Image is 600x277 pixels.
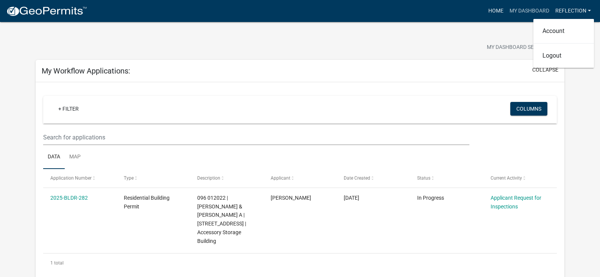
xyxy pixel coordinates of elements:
span: In Progress [417,195,444,201]
datatable-header-cell: Current Activity [483,169,556,187]
div: 1 total [43,254,557,272]
span: Type [124,175,134,181]
datatable-header-cell: Date Created [337,169,410,187]
a: Home [485,4,506,18]
span: 096 012022 | SMITH JAMES C JR & BETTY A | 108 ALEXANDER LAKES DR | Accessory Storage Building [197,195,246,244]
span: 09/18/2025 [344,195,359,201]
span: Residential Building Permit [124,195,170,210]
button: Columns [510,102,547,116]
span: Status [417,175,430,181]
div: Reflection [533,19,594,68]
datatable-header-cell: Type [117,169,190,187]
span: Application Number [50,175,92,181]
span: Date Created [344,175,370,181]
input: Search for applications [43,130,469,145]
button: collapse [532,66,558,74]
a: Applicant Request for Inspections [491,195,541,210]
a: Account [533,22,594,40]
a: Data [43,145,65,169]
span: Current Activity [491,175,522,181]
span: Applicant [271,175,290,181]
datatable-header-cell: Application Number [43,169,117,187]
datatable-header-cell: Description [190,169,263,187]
datatable-header-cell: Applicant [263,169,337,187]
a: 2025-BLDR-282 [50,195,88,201]
span: Description [197,175,220,181]
a: Map [65,145,85,169]
span: James C. Smith [271,195,311,201]
a: + Filter [52,102,85,116]
a: Reflection [552,4,594,18]
a: My Dashboard [506,4,552,18]
button: My Dashboard Settingssettings [481,40,569,55]
datatable-header-cell: Status [410,169,483,187]
h5: My Workflow Applications: [42,66,130,75]
a: Logout [533,47,594,65]
span: My Dashboard Settings [487,43,552,52]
